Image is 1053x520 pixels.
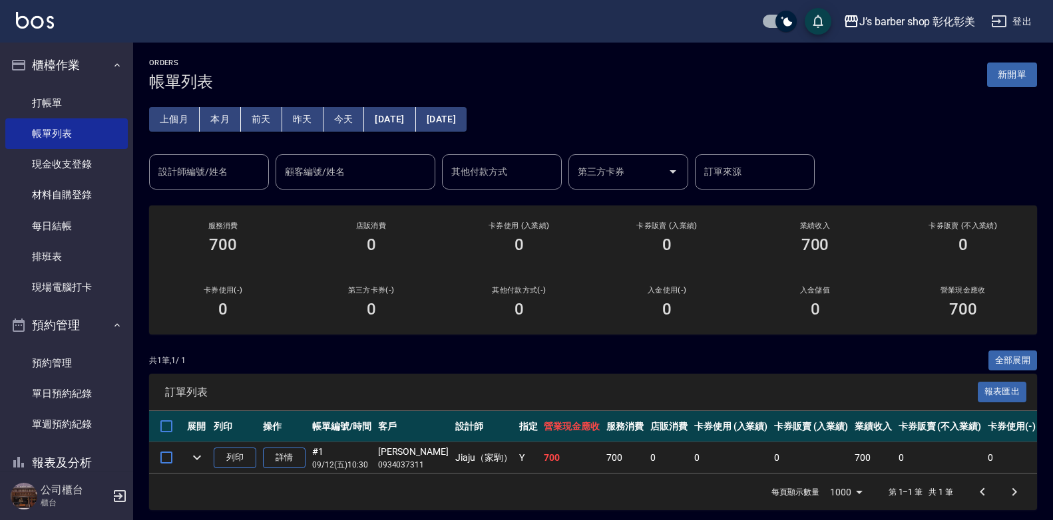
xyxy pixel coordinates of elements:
button: expand row [187,448,207,467]
a: 每日結帳 [5,211,128,241]
th: 卡券使用 (入業績) [691,411,771,442]
a: 現金收支登錄 [5,149,128,180]
p: 09/12 (五) 10:30 [312,459,371,471]
th: 客戶 [375,411,452,442]
td: #1 [309,442,375,473]
th: 服務消費 [603,411,647,442]
h2: ORDERS [149,59,213,67]
h2: 卡券使用 (入業績) [461,221,577,230]
button: 前天 [241,107,282,132]
button: 報表及分析 [5,446,128,480]
th: 帳單編號/時間 [309,411,375,442]
h3: 0 [515,300,524,319]
h3: 0 [515,235,524,254]
button: J’s barber shop 彰化彰美 [838,8,980,35]
button: 昨天 [282,107,323,132]
a: 打帳單 [5,88,128,118]
button: [DATE] [364,107,415,132]
th: 指定 [516,411,541,442]
p: 每頁顯示數量 [771,486,819,498]
a: 排班表 [5,241,128,272]
h2: 卡券販賣 (入業績) [609,221,725,230]
button: 列印 [214,448,256,468]
a: 報表匯出 [978,385,1027,398]
a: 單日預約紀錄 [5,378,128,409]
button: 報表匯出 [978,382,1027,402]
td: 700 [603,442,647,473]
td: 700 [851,442,895,473]
a: 單週預約紀錄 [5,409,128,440]
th: 卡券使用(-) [984,411,1039,442]
h2: 入金儲值 [757,286,873,295]
a: 預約管理 [5,348,128,378]
td: 0 [647,442,691,473]
h3: 0 [662,300,672,319]
th: 業績收入 [851,411,895,442]
p: 0934037311 [378,459,449,471]
td: 0 [691,442,771,473]
th: 展開 [184,411,210,442]
button: save [805,8,831,35]
th: 卡券販賣 (不入業績) [895,411,984,442]
a: 詳情 [263,448,306,468]
h2: 業績收入 [757,221,873,230]
button: 本月 [200,107,241,132]
h2: 營業現金應收 [905,286,1021,295]
td: Jiaju（家駒） [452,442,516,473]
p: 第 1–1 筆 共 1 筆 [889,486,953,498]
div: [PERSON_NAME] [378,445,449,459]
h2: 卡券販賣 (不入業績) [905,221,1021,230]
h2: 入金使用(-) [609,286,725,295]
td: 700 [540,442,603,473]
button: 全部展開 [988,350,1038,371]
p: 櫃台 [41,497,108,509]
button: Open [662,161,684,182]
button: 上個月 [149,107,200,132]
h3: 700 [949,300,977,319]
span: 訂單列表 [165,386,978,399]
h3: 0 [218,300,228,319]
div: J’s barber shop 彰化彰美 [859,13,975,30]
th: 操作 [260,411,309,442]
button: 今天 [323,107,365,132]
th: 店販消費 [647,411,691,442]
td: 0 [984,442,1039,473]
h5: 公司櫃台 [41,483,108,497]
button: 櫃檯作業 [5,48,128,82]
h2: 卡券使用(-) [165,286,281,295]
a: 現場電腦打卡 [5,272,128,303]
button: 預約管理 [5,308,128,342]
h3: 服務消費 [165,221,281,230]
div: 1000 [825,474,867,510]
td: 0 [895,442,984,473]
td: Y [516,442,541,473]
h3: 700 [209,235,237,254]
h3: 0 [367,300,376,319]
h2: 其他付款方式(-) [461,286,577,295]
h3: 0 [958,235,968,254]
h3: 700 [801,235,829,254]
button: [DATE] [416,107,467,132]
button: 登出 [986,9,1037,34]
a: 新開單 [987,68,1037,80]
th: 設計師 [452,411,516,442]
p: 共 1 筆, 1 / 1 [149,354,186,366]
td: 0 [771,442,851,473]
button: 新開單 [987,63,1037,87]
th: 卡券販賣 (入業績) [771,411,851,442]
h3: 0 [367,235,376,254]
h3: 0 [811,300,820,319]
h2: 店販消費 [313,221,429,230]
th: 列印 [210,411,260,442]
a: 材料自購登錄 [5,180,128,210]
h2: 第三方卡券(-) [313,286,429,295]
img: Logo [16,12,54,29]
img: Person [11,483,37,509]
th: 營業現金應收 [540,411,603,442]
a: 帳單列表 [5,118,128,149]
h3: 帳單列表 [149,72,213,91]
h3: 0 [662,235,672,254]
